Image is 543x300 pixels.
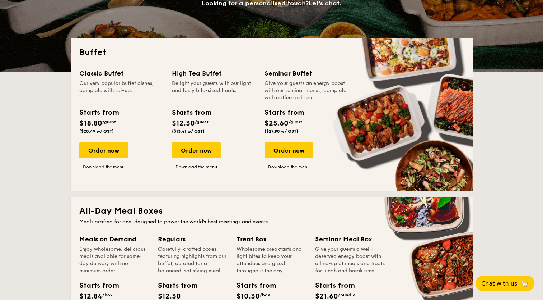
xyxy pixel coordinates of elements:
[315,246,385,274] div: Give your guests a well-deserved energy boost with a line-up of meals and treats for lunch and br...
[338,292,355,297] span: /bundle
[520,279,529,288] span: 🦙
[79,68,163,78] div: Classic Buffet
[79,119,102,128] span: $18.80
[158,234,228,244] div: Regulars
[158,246,228,274] div: Carefully-crafted boxes featuring highlights from our buffet, curated for a balanced, satisfying ...
[172,80,256,101] div: Delight your guests with our light and tasty bite-sized treats.
[79,218,464,226] div: Meals crafted for one, designed to power the world's best meetings and events.
[237,246,306,274] div: Wholesome breakfasts and light bites to keep your attendees energised throughout the day.
[172,129,205,134] span: ($13.41 w/ GST)
[265,119,289,128] span: $25.60
[260,292,270,297] span: /box
[79,142,128,158] div: Order now
[172,119,195,128] span: $12.30
[158,280,190,291] div: Starts from
[289,119,302,124] span: /guest
[79,280,112,291] div: Starts from
[265,80,348,101] div: Give your guests an energy boost with our seminar menus, complete with coffee and tea.
[79,47,464,58] h2: Buffet
[172,68,256,78] div: High Tea Buffet
[79,246,149,274] div: Enjoy wholesome, delicious meals available for same-day delivery with no minimum order.
[172,164,221,170] a: Download the menu
[79,129,114,134] span: ($20.49 w/ GST)
[79,234,149,244] div: Meals on Demand
[172,107,211,118] div: Starts from
[195,119,209,124] span: /guest
[481,280,517,287] span: Chat with us
[265,107,304,118] div: Starts from
[237,234,306,244] div: Treat Box
[79,205,464,217] h2: All-Day Meal Boxes
[237,280,269,291] div: Starts from
[265,142,313,158] div: Order now
[315,234,385,244] div: Seminar Meal Box
[172,142,221,158] div: Order now
[102,119,116,124] span: /guest
[79,80,163,101] div: Our very popular buffet dishes, complete with set-up.
[79,164,128,170] a: Download the menu
[265,129,298,134] span: ($27.90 w/ GST)
[265,164,313,170] a: Download the menu
[79,107,118,118] div: Starts from
[315,280,347,291] div: Starts from
[102,292,113,297] span: /box
[265,68,348,78] div: Seminar Buffet
[476,276,534,291] button: Chat with us🦙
